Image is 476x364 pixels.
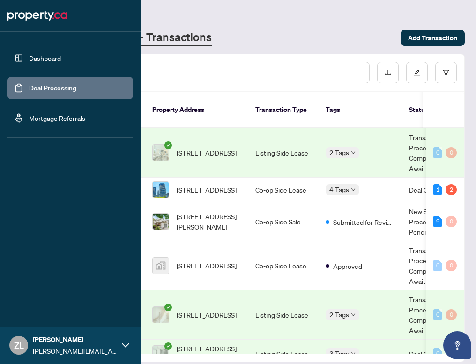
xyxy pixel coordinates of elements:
[433,260,442,271] div: 0
[402,128,472,178] td: Transaction Processing Complete - Awaiting Payment
[402,178,472,202] td: Deal Closed
[329,348,349,359] span: 3 Tags
[29,54,61,62] a: Dashboard
[443,331,471,359] button: Open asap
[401,30,465,46] button: Add Transaction
[248,128,318,178] td: Listing Side Lease
[248,178,318,202] td: Co-op Side Lease
[153,214,169,230] img: thumbnail-img
[177,211,240,232] span: [STREET_ADDRESS][PERSON_NAME]
[402,241,472,290] td: Transaction Processing Complete - Awaiting Payment
[164,304,172,311] span: check-circle
[329,184,349,195] span: 4 Tags
[164,342,172,350] span: check-circle
[248,92,318,128] th: Transaction Type
[153,307,169,323] img: thumbnail-img
[153,182,169,198] img: thumbnail-img
[177,185,237,195] span: [STREET_ADDRESS]
[329,147,349,158] span: 2 Tags
[7,8,67,23] img: logo
[248,241,318,290] td: Co-op Side Lease
[406,62,428,83] button: edit
[33,346,117,356] span: [PERSON_NAME][EMAIL_ADDRESS][DOMAIN_NAME]
[351,312,356,317] span: down
[177,148,237,158] span: [STREET_ADDRESS]
[153,346,169,362] img: thumbnail-img
[435,62,457,83] button: filter
[248,202,318,241] td: Co-op Side Sale
[433,216,442,227] div: 9
[153,258,169,274] img: thumbnail-img
[377,62,399,83] button: download
[385,69,391,76] span: download
[29,114,85,122] a: Mortgage Referrals
[29,84,76,92] a: Deal Processing
[402,290,472,340] td: Transaction Processing Complete - Awaiting Payment
[14,339,24,352] span: ZL
[446,216,457,227] div: 0
[145,92,248,128] th: Property Address
[446,260,457,271] div: 0
[333,217,394,227] span: Submitted for Review
[402,202,472,241] td: New Submission - Processing Pending
[414,69,420,76] span: edit
[333,261,362,271] span: Approved
[177,343,240,364] span: [STREET_ADDRESS][PERSON_NAME]
[433,309,442,320] div: 0
[177,260,237,271] span: [STREET_ADDRESS]
[443,69,449,76] span: filter
[408,30,457,45] span: Add Transaction
[433,147,442,158] div: 0
[446,147,457,158] div: 0
[446,184,457,195] div: 2
[402,92,472,128] th: Status
[33,334,117,345] span: [PERSON_NAME]
[248,290,318,340] td: Listing Side Lease
[351,150,356,155] span: down
[329,309,349,320] span: 2 Tags
[153,145,169,161] img: thumbnail-img
[446,309,457,320] div: 0
[351,187,356,192] span: down
[433,348,442,359] div: 0
[177,310,237,320] span: [STREET_ADDRESS]
[351,351,356,356] span: down
[433,184,442,195] div: 1
[164,141,172,149] span: check-circle
[318,92,402,128] th: Tags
